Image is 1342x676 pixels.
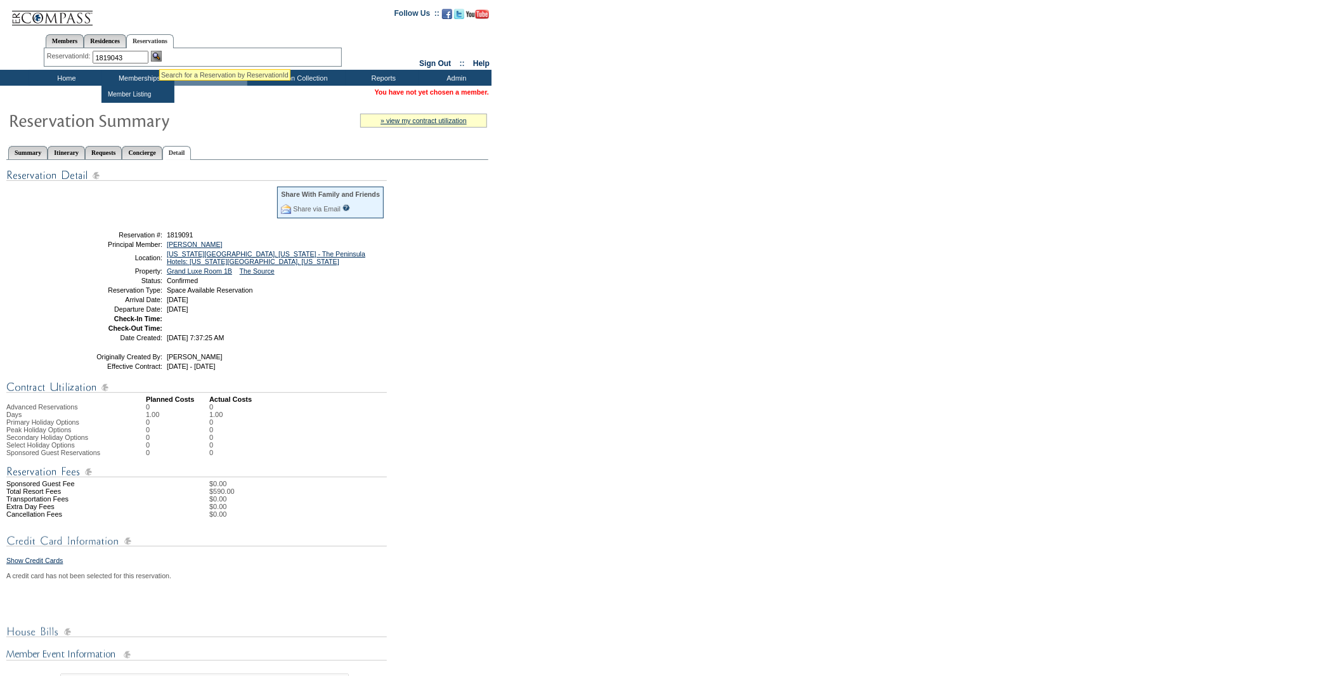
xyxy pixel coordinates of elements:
[6,495,146,503] td: Transportation Fees
[6,557,63,564] a: Show Credit Cards
[72,362,162,370] td: Effective Contract:
[84,34,126,48] a: Residences
[72,286,162,294] td: Reservation Type:
[6,487,146,495] td: Total Resort Fees
[209,403,223,411] td: 0
[342,204,350,211] input: What is this?
[442,13,452,20] a: Become our fan on Facebook
[162,146,192,160] a: Detail
[247,70,346,86] td: Vacation Collection
[126,34,174,48] a: Reservations
[209,510,488,518] td: $0.00
[454,9,464,19] img: Follow us on Twitter
[167,250,365,265] a: [US_STATE][GEOGRAPHIC_DATA], [US_STATE] - The Peninsula Hotels: [US_STATE][GEOGRAPHIC_DATA], [US_...
[240,267,275,275] a: The Source
[151,51,162,62] img: Reservation Search
[146,434,209,441] td: 0
[108,324,162,332] strong: Check-Out Time:
[6,426,71,434] span: Peak Holiday Options
[419,59,451,68] a: Sign Out
[394,8,440,23] td: Follow Us ::
[8,107,262,133] img: Reservaton Summary
[466,10,489,19] img: Subscribe to our YouTube Channel
[161,71,289,79] div: Search for a Reservation by ReservationId
[72,267,162,275] td: Property:
[72,305,162,313] td: Departure Date:
[6,624,387,640] img: House Bills
[6,411,22,418] span: Days
[6,168,387,183] img: Reservation Detail
[209,495,488,503] td: $0.00
[454,13,464,20] a: Follow us on Twitter
[209,395,488,403] td: Actual Costs
[46,34,84,48] a: Members
[114,315,162,322] strong: Check-In Time:
[460,59,465,68] span: ::
[6,449,100,456] span: Sponsored Guest Reservations
[6,503,146,510] td: Extra Day Fees
[146,426,209,434] td: 0
[146,411,209,418] td: 1.00
[101,70,174,86] td: Memberships
[281,190,380,198] div: Share With Family and Friends
[72,334,162,341] td: Date Created:
[146,395,209,403] td: Planned Costs
[167,267,232,275] a: Grand Luxe Room 1B
[473,59,490,68] a: Help
[72,231,162,239] td: Reservation #:
[167,305,188,313] span: [DATE]
[146,403,209,411] td: 0
[72,250,162,265] td: Location:
[209,426,223,434] td: 0
[167,231,193,239] span: 1819091
[167,353,223,361] span: [PERSON_NAME]
[375,88,489,96] span: You have not yet chosen a member.
[209,487,488,495] td: $590.00
[442,9,452,19] img: Become our fan on Facebook
[209,411,223,418] td: 1.00
[6,441,75,449] span: Select Holiday Options
[6,464,387,480] img: Reservation Fees
[293,205,341,213] a: Share via Email
[209,449,223,456] td: 0
[72,241,162,248] td: Principal Member:
[6,434,88,441] span: Secondary Holiday Options
[146,441,209,449] td: 0
[209,503,488,510] td: $0.00
[167,296,188,303] span: [DATE]
[6,403,78,411] span: Advanced Reservations
[146,418,209,426] td: 0
[381,117,467,124] a: » view my contract utilization
[6,533,387,549] img: Credit Card Information
[48,146,85,159] a: Itinerary
[167,277,198,284] span: Confirmed
[8,146,48,159] a: Summary
[29,70,101,86] td: Home
[167,362,216,370] span: [DATE] - [DATE]
[72,296,162,303] td: Arrival Date:
[167,334,224,341] span: [DATE] 7:37:25 AM
[6,418,79,426] span: Primary Holiday Options
[209,418,223,426] td: 0
[6,510,146,518] td: Cancellation Fees
[346,70,419,86] td: Reports
[6,380,387,395] img: Contract Utilization
[6,572,488,580] div: A credit card has not been selected for this reservation.
[72,277,162,284] td: Status:
[146,449,209,456] td: 0
[167,241,223,248] a: [PERSON_NAME]
[466,13,489,20] a: Subscribe to our YouTube Channel
[72,353,162,361] td: Originally Created By:
[6,647,387,663] img: Member Event
[209,480,488,487] td: $0.00
[209,441,223,449] td: 0
[85,146,122,159] a: Requests
[419,70,492,86] td: Admin
[105,88,152,100] td: Member Listing
[209,434,223,441] td: 0
[167,286,252,294] span: Space Available Reservation
[6,480,146,487] td: Sponsored Guest Fee
[122,146,162,159] a: Concierge
[47,51,93,62] div: ReservationId:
